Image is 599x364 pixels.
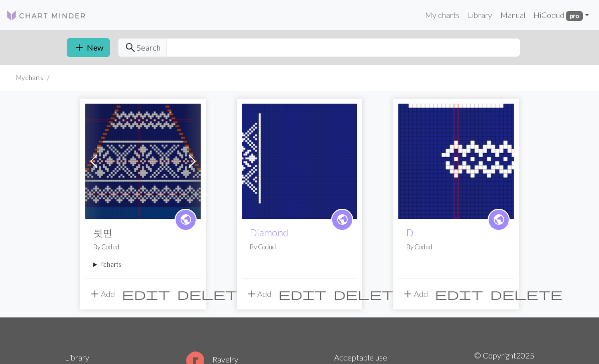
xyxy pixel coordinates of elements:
span: Search [136,42,161,54]
button: Edit [118,284,174,303]
a: public [175,209,197,231]
a: Manual [496,5,529,25]
img: Logo [6,10,86,22]
a: Library [464,5,496,25]
span: add [245,287,257,301]
a: Diamond [242,155,357,165]
h2: 뒷면 [93,227,193,238]
span: delete [334,287,406,301]
i: public [180,210,192,230]
button: Add [398,284,431,303]
a: HiCodud pro [529,5,593,25]
a: Library [65,352,89,362]
a: Acceptable use [334,352,387,362]
a: Diamond [250,227,288,238]
button: Edit [431,284,487,303]
summary: 4charts [93,260,193,269]
span: edit [278,287,327,301]
img: 뒷면 [85,104,201,219]
span: pro [566,11,583,21]
i: Edit [435,288,483,300]
a: My charts [421,5,464,25]
span: delete [490,287,562,301]
span: public [180,212,192,227]
a: public [331,209,353,231]
span: edit [435,287,483,301]
i: Edit [122,288,170,300]
p: By Codud [250,242,349,252]
img: Diamond [242,104,357,219]
a: D [406,227,413,238]
button: Add [85,284,118,303]
button: Delete [174,284,253,303]
i: public [493,210,505,230]
p: By Codud [93,242,193,252]
i: public [336,210,349,230]
span: delete [177,287,249,301]
button: Delete [487,284,566,303]
button: Add [242,284,275,303]
span: add [73,41,85,55]
p: By Codud [406,242,506,252]
button: New [67,38,110,57]
button: Delete [330,284,409,303]
span: search [124,41,136,55]
li: My charts [16,73,43,83]
span: add [89,287,101,301]
a: Ravelry [186,354,238,364]
span: edit [122,287,170,301]
a: 뒷면 [85,155,201,165]
i: Edit [278,288,327,300]
a: public [488,209,510,231]
span: public [493,212,505,227]
button: Edit [275,284,330,303]
img: D [398,104,514,219]
span: add [402,287,414,301]
a: D [398,155,514,165]
span: public [336,212,349,227]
